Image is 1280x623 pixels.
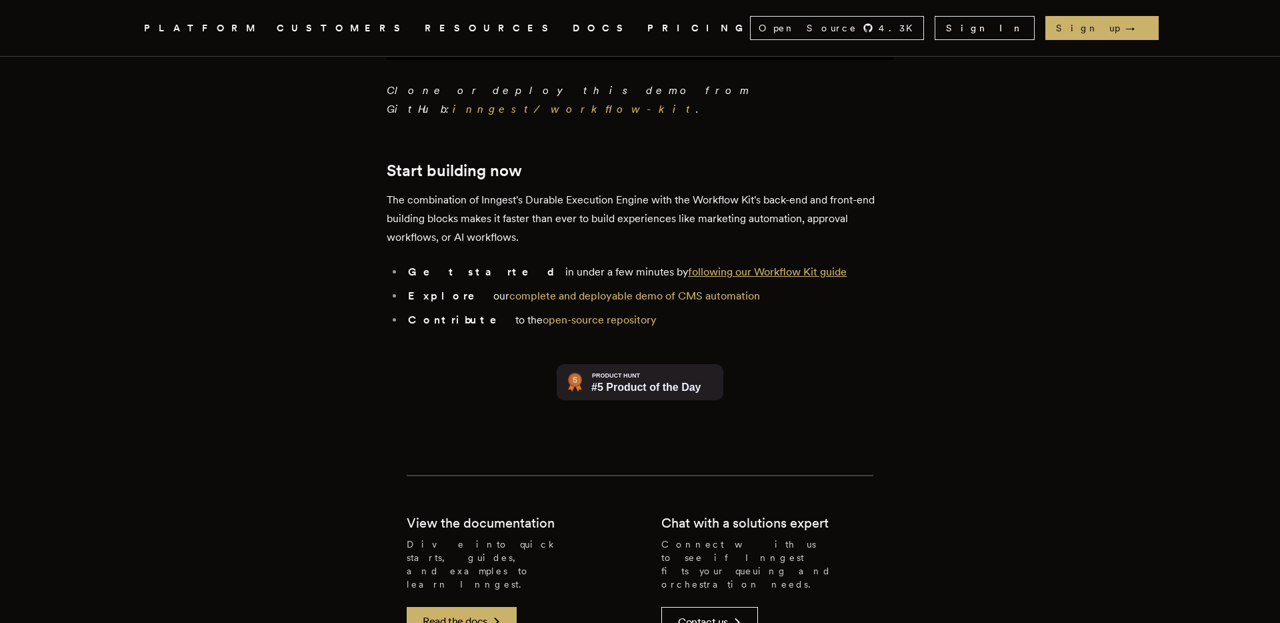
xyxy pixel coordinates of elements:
[1045,16,1159,40] a: Sign up
[404,287,893,305] li: our
[407,514,555,532] h2: View the documentation
[935,16,1035,40] a: Sign In
[647,20,750,37] a: PRICING
[387,84,751,115] em: Clone or deploy this demo from GitHub: .
[557,364,723,400] img: Workflow Kit by Inngest - Open source SDK to add Zapier-like workflows to your product | Product ...
[1125,21,1148,35] span: →
[387,191,893,247] p: The combination of Inngest's Durable Execution Engine with the Workflow Kit's back-end and front-...
[408,265,565,278] strong: Get started
[408,314,515,326] strong: Contribute
[277,20,409,37] a: CUSTOMERS
[688,265,847,278] a: following our Workflow Kit guide
[759,21,857,35] span: Open Source
[407,538,619,591] p: Dive into quick starts, guides, and examples to learn Inngest.
[573,20,631,37] a: DOCS
[879,21,921,35] span: 4.3 K
[425,20,557,37] button: RESOURCES
[661,514,829,532] h2: Chat with a solutions expert
[404,311,893,330] li: to the
[404,263,893,281] li: in under a few minutes by
[408,289,493,302] strong: Explore
[661,538,873,591] p: Connect with us to see if Inngest fits your queuing and orchestration needs.
[543,314,657,326] a: open-source repository
[387,161,893,180] h2: Start building now
[509,289,760,302] a: complete and deployable demo of CMS automation
[453,103,696,115] a: inngest/workflow-kit
[144,20,261,37] button: PLATFORM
